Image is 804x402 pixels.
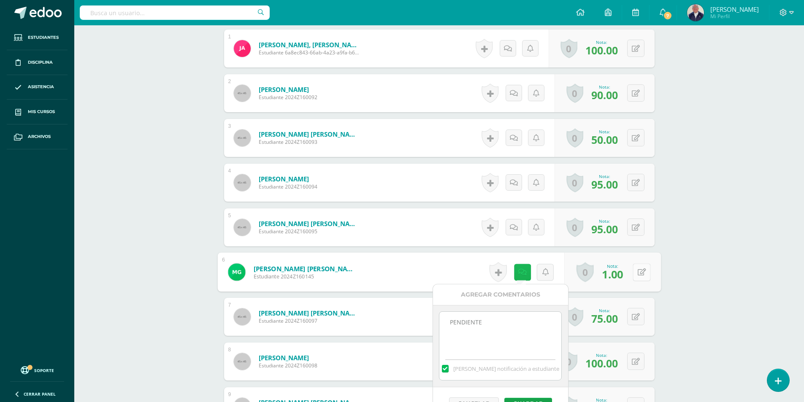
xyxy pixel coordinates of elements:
[259,130,360,138] a: [PERSON_NAME] [PERSON_NAME]
[602,267,623,281] span: 1.00
[591,177,618,192] span: 95.00
[710,13,759,20] span: Mi Perfil
[234,308,251,325] img: 45x45
[253,273,357,281] span: Estudiante 2024Z160145
[7,50,68,75] a: Disciplina
[234,219,251,236] img: 45x45
[663,11,672,20] span: 7
[259,183,317,190] span: Estudiante 2024Z160094
[7,25,68,50] a: Estudiantes
[259,228,360,235] span: Estudiante 2024Z160095
[34,367,54,373] span: Soporte
[602,263,623,269] div: Nota:
[259,309,360,317] a: [PERSON_NAME] [PERSON_NAME]
[585,39,618,45] div: Nota:
[710,5,759,13] span: [PERSON_NAME]
[10,364,64,375] a: Soporte
[585,356,618,370] span: 100.00
[253,264,357,273] a: [PERSON_NAME] [PERSON_NAME]
[259,49,360,56] span: Estudiante 6a8ec843-66ab-4a23-a9fa-b62eda59c0ad
[591,132,618,147] span: 50.00
[566,128,583,148] a: 0
[234,40,251,57] img: 9a9e6e5cfd74655d445a6fc0b991bc09.png
[560,352,577,371] a: 0
[259,40,360,49] a: [PERSON_NAME], [PERSON_NAME]
[24,391,56,397] span: Cerrar panel
[591,173,618,179] div: Nota:
[585,43,618,57] span: 100.00
[7,75,68,100] a: Asistencia
[566,173,583,192] a: 0
[259,138,360,146] span: Estudiante 2024Z160093
[259,362,317,369] span: Estudiante 2024Z160098
[687,4,704,21] img: 4400bde977c2ef3c8e0f06f5677fdb30.png
[234,174,251,191] img: 45x45
[259,317,360,324] span: Estudiante 2024Z160097
[591,218,618,224] div: Nota:
[228,263,245,281] img: 513a5fb36f0f51b28d8b6154c48f5937.png
[591,129,618,135] div: Nota:
[591,311,618,326] span: 75.00
[28,133,51,140] span: Archivos
[7,100,68,124] a: Mis cursos
[7,124,68,149] a: Archivos
[28,34,59,41] span: Estudiantes
[576,262,593,282] a: 0
[259,219,360,228] a: [PERSON_NAME] [PERSON_NAME]
[585,352,618,358] div: Nota:
[591,308,618,313] div: Nota:
[28,84,54,90] span: Asistencia
[591,88,618,102] span: 90.00
[80,5,270,20] input: Busca un usuario...
[566,84,583,103] a: 0
[28,59,53,66] span: Disciplina
[566,307,583,326] a: 0
[234,85,251,102] img: 45x45
[591,84,618,90] div: Nota:
[234,130,251,146] img: 45x45
[453,365,559,372] span: [PERSON_NAME] notificación a estudiante
[591,222,618,236] span: 95.00
[560,39,577,58] a: 0
[259,353,317,362] a: [PERSON_NAME]
[259,175,317,183] a: [PERSON_NAME]
[439,312,561,354] textarea: PENDIENTE
[433,284,568,305] div: Agregar Comentarios
[566,218,583,237] a: 0
[259,94,317,101] span: Estudiante 2024Z160092
[234,353,251,370] img: 45x45
[259,85,317,94] a: [PERSON_NAME]
[28,108,55,115] span: Mis cursos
